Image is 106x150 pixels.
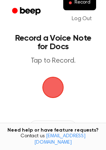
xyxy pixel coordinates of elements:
[65,10,99,27] a: Log Out
[30,121,76,132] button: Recording History
[7,5,47,18] a: Beep
[4,133,102,146] span: Contact us
[13,57,93,65] p: Tap to Record.
[34,134,86,145] a: [EMAIL_ADDRESS][DOMAIN_NAME]
[42,77,64,98] img: Beep Logo
[13,34,93,51] h1: Record a Voice Note for Docs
